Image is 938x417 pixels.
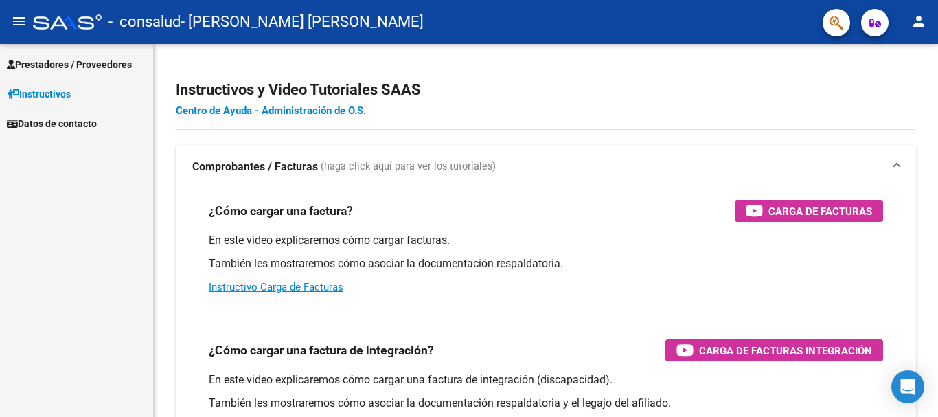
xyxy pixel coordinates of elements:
span: Instructivos [7,87,71,102]
h3: ¿Cómo cargar una factura de integración? [209,341,434,360]
span: - [PERSON_NAME] [PERSON_NAME] [181,7,424,37]
p: También les mostraremos cómo asociar la documentación respaldatoria y el legajo del afiliado. [209,396,883,411]
a: Instructivo Carga de Facturas [209,281,343,293]
div: Open Intercom Messenger [891,370,924,403]
span: Carga de Facturas Integración [699,342,872,359]
mat-icon: person [911,13,927,30]
p: En este video explicaremos cómo cargar facturas. [209,233,883,248]
span: Datos de contacto [7,116,97,131]
mat-expansion-panel-header: Comprobantes / Facturas (haga click aquí para ver los tutoriales) [176,145,916,189]
span: Carga de Facturas [768,203,872,220]
mat-icon: menu [11,13,27,30]
a: Centro de Ayuda - Administración de O.S. [176,104,366,117]
span: - consalud [108,7,181,37]
p: También les mostraremos cómo asociar la documentación respaldatoria. [209,256,883,271]
strong: Comprobantes / Facturas [192,159,318,174]
h3: ¿Cómo cargar una factura? [209,201,353,221]
h2: Instructivos y Video Tutoriales SAAS [176,77,916,103]
span: Prestadores / Proveedores [7,57,132,72]
button: Carga de Facturas [735,200,883,222]
p: En este video explicaremos cómo cargar una factura de integración (discapacidad). [209,372,883,387]
button: Carga de Facturas Integración [665,339,883,361]
span: (haga click aquí para ver los tutoriales) [321,159,496,174]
